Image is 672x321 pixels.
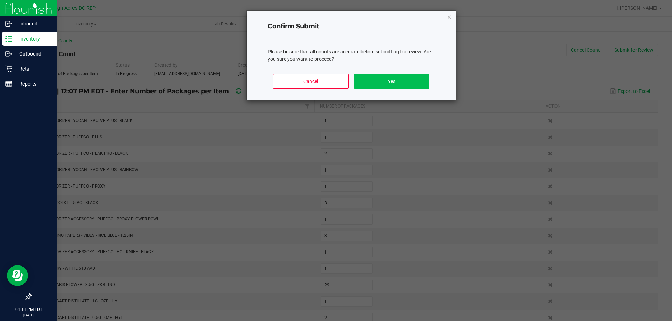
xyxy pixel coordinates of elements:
p: Inbound [12,20,54,28]
inline-svg: Inventory [5,35,12,42]
inline-svg: Reports [5,80,12,87]
inline-svg: Retail [5,65,12,72]
h4: Confirm Submit [268,22,435,31]
p: Reports [12,80,54,88]
inline-svg: Inbound [5,20,12,27]
p: Retail [12,65,54,73]
button: Close [447,13,452,21]
p: Outbound [12,50,54,58]
p: 01:11 PM EDT [3,306,54,313]
button: Yes [354,74,429,89]
p: Inventory [12,35,54,43]
button: Cancel [273,74,348,89]
p: [DATE] [3,313,54,318]
inline-svg: Outbound [5,50,12,57]
iframe: Resource center [7,265,28,286]
div: Please be sure that all counts are accurate before submitting for review. Are you sure you want t... [268,48,435,63]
